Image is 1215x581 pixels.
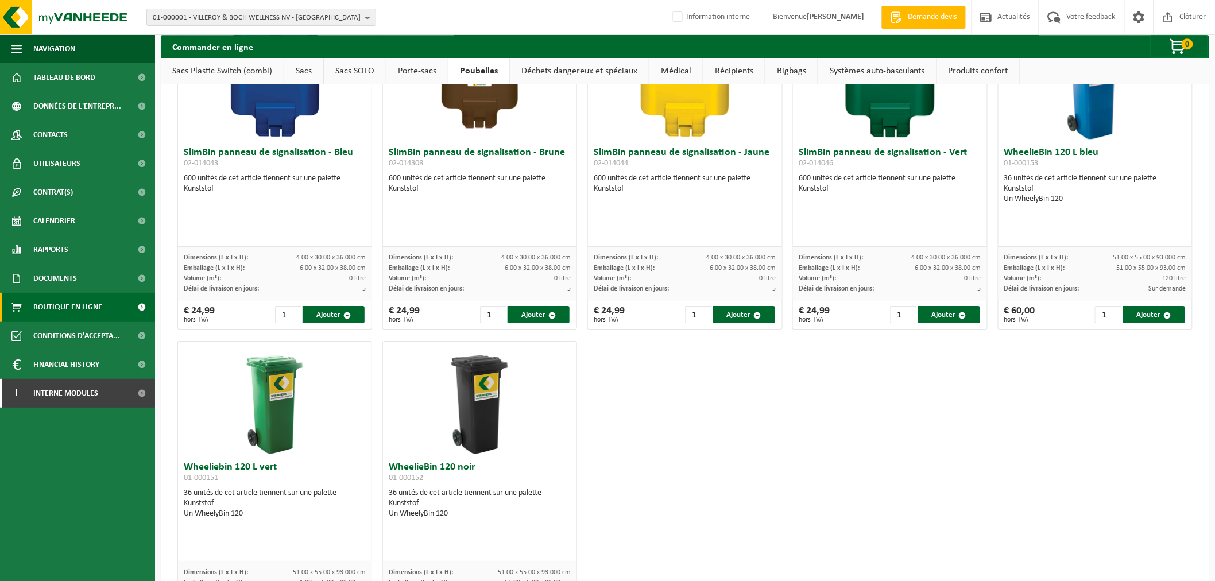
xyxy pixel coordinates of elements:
[1151,35,1208,58] button: 0
[594,285,669,292] span: Délai de livraison en jours:
[915,265,981,272] span: 6.00 x 32.00 x 38.00 cm
[33,322,120,350] span: Conditions d'accepta...
[799,254,863,261] span: Dimensions (L x l x H):
[423,342,537,456] img: 01-000152
[389,173,571,194] div: 600 unités de cet article tiennent sur une palette
[303,306,365,323] button: Ajouter
[362,285,366,292] span: 5
[1163,275,1186,282] span: 120 litre
[389,498,571,509] div: Kunststof
[594,306,625,323] div: € 24,99
[505,265,571,272] span: 6.00 x 32.00 x 38.00 cm
[153,9,361,26] span: 01-000001 - VILLEROY & BOCH WELLNESS NV - [GEOGRAPHIC_DATA]
[1004,265,1065,272] span: Emballage (L x l x H):
[703,58,765,84] a: Récipients
[184,265,245,272] span: Emballage (L x l x H):
[389,275,426,282] span: Volume (m³):
[799,316,830,323] span: hors TVA
[912,254,981,261] span: 4.00 x 30.00 x 36.000 cm
[184,148,366,171] h3: SlimBin panneau de signalisation - Bleu
[33,207,75,235] span: Calendrier
[670,9,750,26] label: Information interne
[594,173,776,194] div: 600 unités de cet article tiennent sur une palette
[389,569,453,576] span: Dimensions (L x l x H):
[161,58,284,84] a: Sacs Plastic Switch (combi)
[33,34,75,63] span: Navigation
[799,306,830,323] div: € 24,99
[707,254,776,261] span: 4.00 x 30.00 x 36.000 cm
[799,173,981,194] div: 600 unités de cet article tiennent sur une palette
[554,275,571,282] span: 0 litre
[937,58,1020,84] a: Produits confort
[184,462,366,485] h3: Wheeliebin 120 L vert
[799,159,833,168] span: 02-014046
[33,235,68,264] span: Rapports
[918,306,980,323] button: Ajouter
[508,306,570,323] button: Ajouter
[389,306,420,323] div: € 24,99
[349,275,366,282] span: 0 litre
[184,184,366,194] div: Kunststof
[184,285,259,292] span: Délai de livraison en jours:
[1117,265,1186,272] span: 51.00 x 55.00 x 93.00 cm
[184,509,366,519] div: Un WheelyBin 120
[33,121,68,149] span: Contacts
[33,63,95,92] span: Tableau de bord
[799,275,836,282] span: Volume (m³):
[389,254,453,261] span: Dimensions (L x l x H):
[448,58,509,84] a: Poubelles
[146,9,376,26] button: 01-000001 - VILLEROY & BOCH WELLNESS NV - [GEOGRAPHIC_DATA]
[389,509,571,519] div: Un WheelyBin 120
[978,285,981,292] span: 5
[389,462,571,485] h3: WheelieBin 120 noir
[184,173,366,194] div: 600 unités de cet article tiennent sur une palette
[33,379,98,408] span: Interne modules
[33,149,80,178] span: Utilisateurs
[389,148,571,171] h3: SlimBin panneau de signalisation - Brune
[594,148,776,171] h3: SlimBin panneau de signalisation - Jaune
[386,58,448,84] a: Porte-sacs
[1038,27,1152,142] img: 01-000153
[184,306,215,323] div: € 24,99
[594,254,658,261] span: Dimensions (L x l x H):
[799,285,874,292] span: Délai de livraison en jours:
[1004,285,1079,292] span: Délai de livraison en jours:
[905,11,960,23] span: Demande devis
[818,58,937,84] a: Systèmes auto-basculants
[594,184,776,194] div: Kunststof
[33,178,73,207] span: Contrat(s)
[296,254,366,261] span: 4.00 x 30.00 x 36.000 cm
[833,27,947,142] img: 02-014046
[33,350,99,379] span: Financial History
[773,285,776,292] span: 5
[965,275,981,282] span: 0 litre
[184,316,215,323] span: hors TVA
[389,488,571,519] div: 36 unités de cet article tiennent sur une palette
[480,306,507,323] input: 1
[807,13,864,21] strong: [PERSON_NAME]
[1004,194,1186,204] div: Un WheelyBin 120
[1113,254,1186,261] span: 51.00 x 55.00 x 93.000 cm
[1149,285,1186,292] span: Sur demande
[881,6,966,29] a: Demande devis
[1004,173,1186,204] div: 36 unités de cet article tiennent sur une palette
[184,474,218,482] span: 01-000151
[275,306,302,323] input: 1
[389,184,571,194] div: Kunststof
[33,92,121,121] span: Données de l'entrepr...
[1004,316,1035,323] span: hors TVA
[890,306,917,323] input: 1
[710,265,776,272] span: 6.00 x 32.00 x 38.00 cm
[389,159,423,168] span: 02-014308
[184,254,248,261] span: Dimensions (L x l x H):
[1182,38,1193,49] span: 0
[1004,184,1186,194] div: Kunststof
[284,58,323,84] a: Sacs
[184,569,248,576] span: Dimensions (L x l x H):
[760,275,776,282] span: 0 litre
[594,275,631,282] span: Volume (m³):
[389,316,420,323] span: hors TVA
[799,265,860,272] span: Emballage (L x l x H):
[1004,148,1186,171] h3: WheelieBin 120 L bleu
[1004,306,1035,323] div: € 60,00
